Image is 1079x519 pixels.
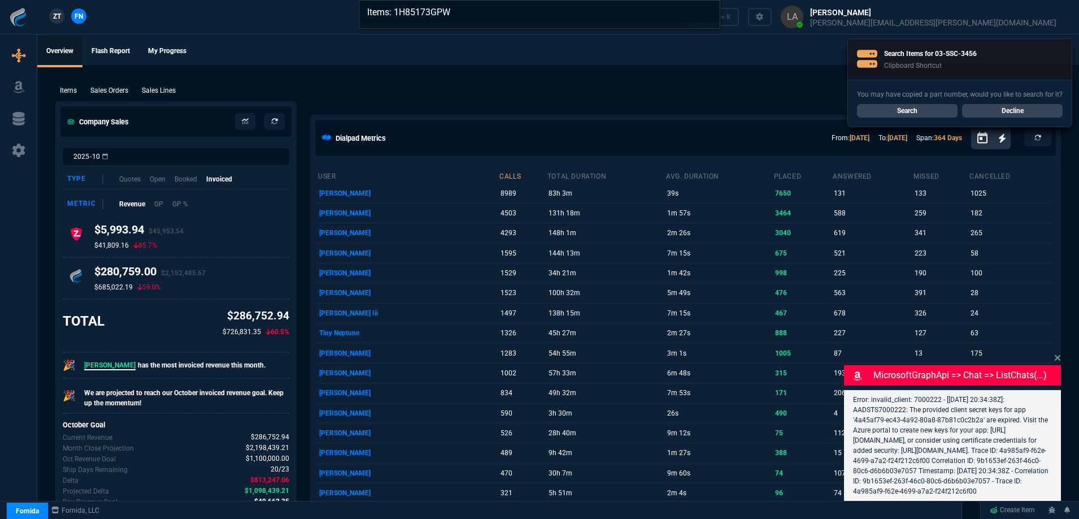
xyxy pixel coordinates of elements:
a: Create Item [985,502,1039,519]
p: MicrosoftGraphApi => chat => listChats(...) [873,369,1059,382]
p: Error: invalid_client: 7000222 - [[DATE] 20:34:38Z]: AADSTS7000222: The provided client secret ke... [853,395,1052,496]
a: msbcCompanyName [48,505,103,516]
input: Search... [359,1,720,23]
